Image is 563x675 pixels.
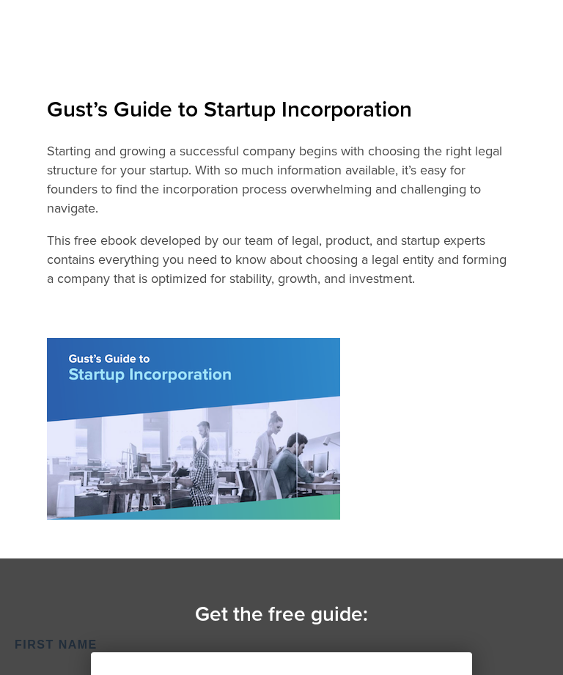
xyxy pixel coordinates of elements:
time: Get the free guide: [195,602,368,627]
p: This free ebook developed by our team of legal, product, and startup experts contains everything ... [47,231,516,288]
img: Incorporation-ebook-cover-photo.png [47,338,340,520]
p: Starting and growing a successful company begins with choosing the right legal structure for your... [47,141,516,218]
span: First Name [15,641,97,649]
h2: Gust’s Guide to Startup Incorporation [47,95,516,125]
